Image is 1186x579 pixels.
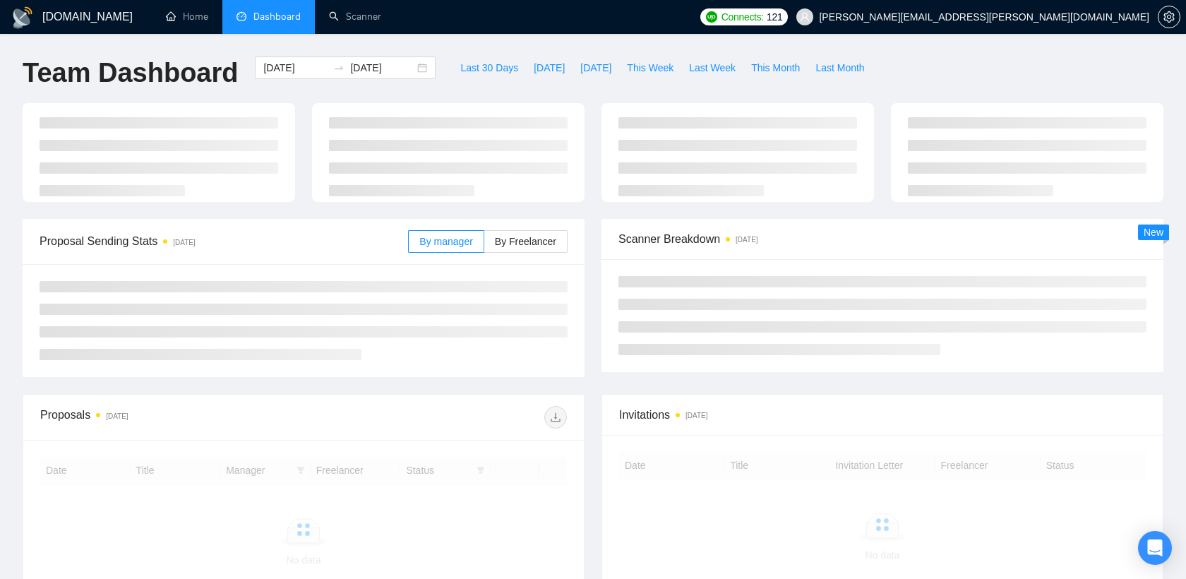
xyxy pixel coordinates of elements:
button: [DATE] [526,56,573,79]
span: This Week [627,60,673,76]
span: Last Week [689,60,736,76]
span: 121 [767,9,782,25]
h1: Team Dashboard [23,56,238,90]
button: setting [1158,6,1180,28]
img: upwork-logo.png [706,11,717,23]
span: By manager [419,236,472,247]
span: [DATE] [534,60,565,76]
span: user [800,12,810,22]
img: logo [11,6,34,29]
button: Last Month [808,56,872,79]
div: Proposals [40,406,304,429]
button: Last Week [681,56,743,79]
a: searchScanner [329,11,381,23]
a: homeHome [166,11,208,23]
span: setting [1158,11,1180,23]
time: [DATE] [106,412,128,420]
button: [DATE] [573,56,619,79]
input: Start date [263,60,328,76]
button: Last 30 Days [453,56,526,79]
time: [DATE] [736,236,757,244]
span: New [1144,227,1163,238]
span: Invitations [619,406,1146,424]
button: This Week [619,56,681,79]
span: Scanner Breakdown [618,230,1146,248]
button: This Month [743,56,808,79]
input: End date [350,60,414,76]
span: By Freelancer [495,236,556,247]
span: to [333,62,345,73]
span: swap-right [333,62,345,73]
span: [DATE] [580,60,611,76]
span: Last 30 Days [460,60,518,76]
time: [DATE] [685,412,707,419]
span: Dashboard [253,11,301,23]
span: dashboard [236,11,246,21]
time: [DATE] [173,239,195,246]
span: Last Month [815,60,864,76]
div: Open Intercom Messenger [1138,531,1172,565]
a: setting [1158,11,1180,23]
span: Connects: [721,9,764,25]
span: Proposal Sending Stats [40,232,408,250]
span: This Month [751,60,800,76]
